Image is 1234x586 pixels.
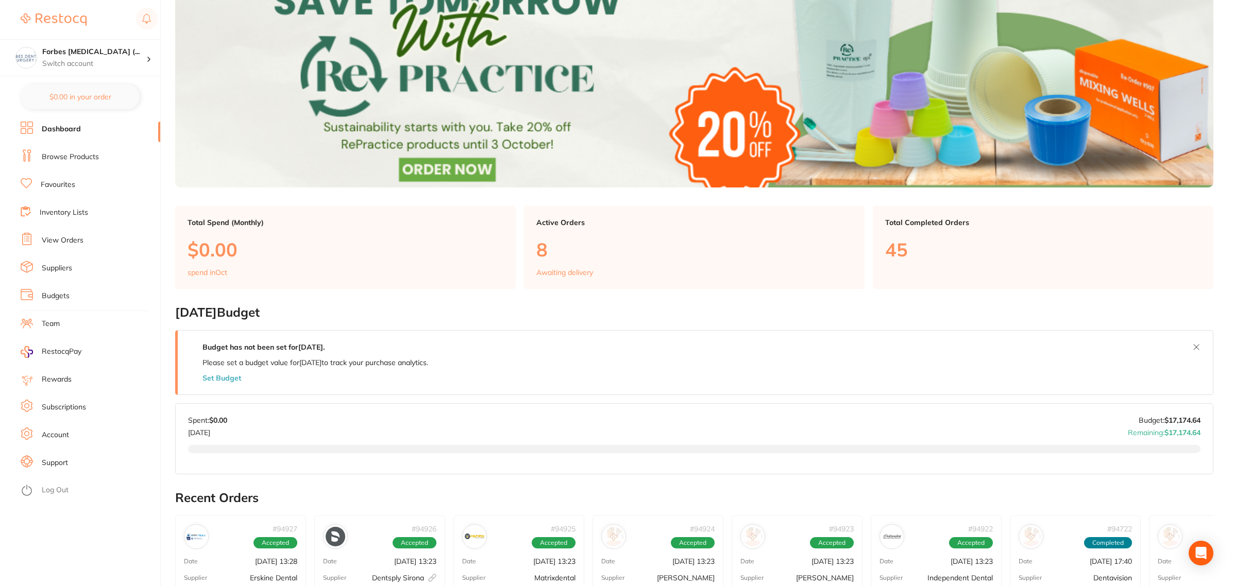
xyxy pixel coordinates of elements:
[188,239,503,260] p: $0.00
[524,206,865,289] a: Active Orders8Awaiting delivery
[42,263,72,273] a: Suppliers
[21,346,33,358] img: RestocqPay
[1164,416,1201,425] strong: $17,174.64
[326,527,345,546] img: Dentsply Sirona
[394,557,436,565] p: [DATE] 13:23
[690,525,715,533] p: # 94924
[1158,574,1181,581] p: Supplier
[551,525,576,533] p: # 94925
[1128,424,1201,437] p: Remaining:
[209,416,227,425] strong: $0.00
[880,558,893,565] p: Date
[672,557,715,565] p: [DATE] 13:23
[175,206,516,289] a: Total Spend (Monthly)$0.00spend inOct
[372,574,436,582] p: Dentsply Sirona
[42,291,70,301] a: Budgets
[1019,574,1042,581] p: Supplier
[604,527,623,546] img: Henry Schein Halas
[42,485,69,495] a: Log Out
[21,8,87,31] a: Restocq Logo
[393,537,436,548] span: Accepted
[42,152,99,162] a: Browse Products
[21,346,81,358] a: RestocqPay
[882,527,902,546] img: Independent Dental
[968,525,993,533] p: # 94922
[534,574,576,582] p: Matrixdental
[740,558,754,565] p: Date
[885,239,1201,260] p: 45
[1160,527,1180,546] img: Adam Dental
[323,558,337,565] p: Date
[536,239,852,260] p: 8
[255,557,297,565] p: [DATE] 13:28
[188,268,227,277] p: spend in Oct
[462,574,485,581] p: Supplier
[671,537,715,548] span: Accepted
[601,558,615,565] p: Date
[536,268,593,277] p: Awaiting delivery
[187,527,206,546] img: Erskine Dental
[1019,558,1033,565] p: Date
[1164,428,1201,437] strong: $17,174.64
[743,527,763,546] img: Adam Dental
[16,47,37,68] img: Forbes Dental Surgery (DentalTown 6)
[1189,541,1213,565] div: Open Intercom Messenger
[188,424,227,437] p: [DATE]
[188,416,227,424] p: Spent:
[21,84,140,109] button: $0.00 in your order
[42,402,86,412] a: Subscriptions
[42,47,146,57] h4: Forbes Dental Surgery (DentalTown 6)
[42,430,69,440] a: Account
[412,525,436,533] p: # 94926
[253,537,297,548] span: Accepted
[42,374,72,385] a: Rewards
[42,124,81,134] a: Dashboard
[1090,557,1132,565] p: [DATE] 17:40
[175,491,1213,505] h2: Recent Orders
[1021,527,1041,546] img: Dentavision
[21,13,87,26] img: Restocq Logo
[323,574,346,581] p: Supplier
[812,557,854,565] p: [DATE] 13:23
[810,537,854,548] span: Accepted
[42,235,83,246] a: View Orders
[202,374,241,382] button: Set Budget
[1107,525,1132,533] p: # 94722
[21,482,157,499] button: Log Out
[42,319,60,329] a: Team
[1084,537,1132,548] span: Completed
[657,574,715,582] p: [PERSON_NAME]
[184,574,207,581] p: Supplier
[184,558,198,565] p: Date
[873,206,1213,289] a: Total Completed Orders45
[273,525,297,533] p: # 94927
[42,347,81,357] span: RestocqPay
[42,59,146,69] p: Switch account
[1093,574,1132,582] p: Dentavision
[465,527,484,546] img: Matrixdental
[188,218,503,227] p: Total Spend (Monthly)
[202,342,325,352] strong: Budget has not been set for [DATE] .
[202,358,428,367] p: Please set a budget value for [DATE] to track your purchase analytics.
[536,218,852,227] p: Active Orders
[796,574,854,582] p: [PERSON_NAME]
[885,218,1201,227] p: Total Completed Orders
[951,557,993,565] p: [DATE] 13:23
[175,305,1213,320] h2: [DATE] Budget
[533,557,576,565] p: [DATE] 13:23
[927,574,993,582] p: Independent Dental
[532,537,576,548] span: Accepted
[250,574,297,582] p: Erskine Dental
[41,180,75,190] a: Favourites
[42,458,68,468] a: Support
[740,574,764,581] p: Supplier
[1158,558,1172,565] p: Date
[462,558,476,565] p: Date
[829,525,854,533] p: # 94923
[1139,416,1201,424] p: Budget:
[880,574,903,581] p: Supplier
[949,537,993,548] span: Accepted
[40,208,88,218] a: Inventory Lists
[601,574,624,581] p: Supplier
